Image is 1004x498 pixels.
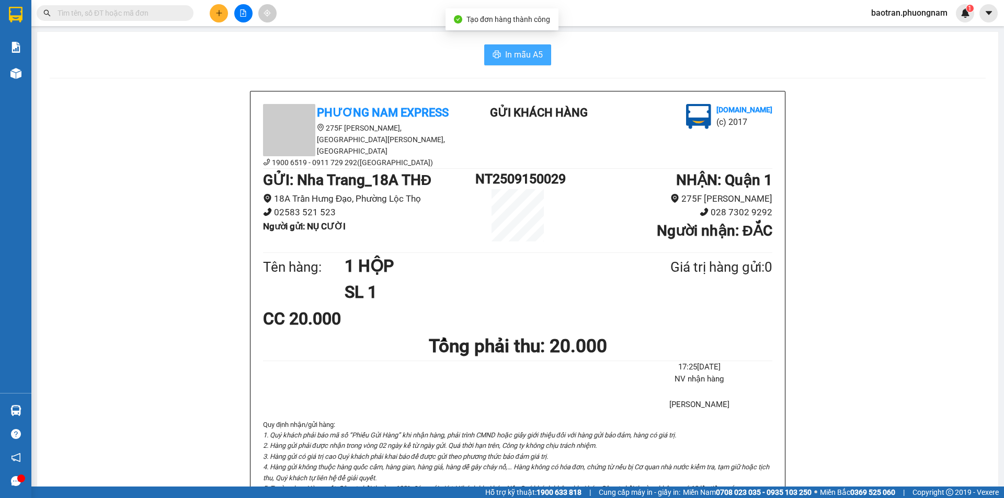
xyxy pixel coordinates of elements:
span: question-circle [11,429,21,439]
img: solution-icon [10,42,21,53]
sup: 1 [966,5,974,12]
li: 028 7302 9292 [560,205,772,219]
span: Miền Bắc [820,487,895,498]
span: printer [493,50,501,60]
button: printerIn mẫu A5 [484,44,551,65]
b: Người gửi : NỤ CƯỜI [263,221,346,231]
li: [PERSON_NAME] [626,399,772,411]
span: Miền Nam [683,487,812,498]
span: phone [700,207,709,216]
span: environment [670,194,679,203]
li: 17:25[DATE] [626,361,772,374]
span: ⚪️ [814,490,817,494]
b: Người nhận : ĐẮC [657,222,772,239]
i: 2. Hàng gửi phải được nhận trong vòng 02 ngày kể từ ngày gửi. Quá thời hạn trên, Công ty không ch... [263,442,597,449]
b: NHẬN : Quận 1 [676,171,772,189]
div: Giá trị hàng gửi: 0 [620,257,772,278]
span: message [11,476,21,486]
span: Tạo đơn hàng thành công [466,15,550,24]
input: Tìm tên, số ĐT hoặc mã đơn [58,7,181,19]
li: 18A Trần Hưng Đạo, Phường Lộc Thọ [263,192,475,206]
li: NV nhận hàng [626,373,772,386]
b: Phương Nam Express [317,106,449,119]
b: Gửi khách hàng [490,106,588,119]
h1: 1 HỘP [345,253,620,279]
span: aim [264,9,271,17]
b: [DOMAIN_NAME] [716,106,772,114]
button: plus [210,4,228,22]
span: notification [11,453,21,462]
button: file-add [234,4,253,22]
img: warehouse-icon [10,405,21,416]
strong: 0369 525 060 [850,488,895,496]
span: Cung cấp máy in - giấy in: [599,487,680,498]
li: 275F [PERSON_NAME] [560,192,772,206]
span: caret-down [984,8,994,18]
h1: Tổng phải thu: 20.000 [263,332,772,361]
li: 1900 6519 - 0911 729 292([GEOGRAPHIC_DATA]) [263,157,451,168]
h1: NT2509150029 [475,169,560,189]
span: | [589,487,591,498]
li: (c) 2017 [716,115,772,129]
img: logo-vxr [9,7,22,22]
li: 02583 521 523 [263,205,475,219]
img: warehouse-icon [10,68,21,79]
i: 3. Hàng gửi có giá trị cao Quý khách phải khai báo để được gửi theo phương thức bảo đảm giá trị. [263,453,548,460]
span: plus [215,9,223,17]
img: icon-new-feature [961,8,970,18]
strong: 1900 633 818 [537,488,581,496]
i: 5. Trường hợp Hàng mất, Công ty bồi thường 100% đúng với giá trị Khách khai báo. Nếu Quý khách kh... [263,484,739,492]
div: CC 20.000 [263,306,431,332]
strong: 0708 023 035 - 0935 103 250 [716,488,812,496]
b: GỬI : Nha Trang_18A THĐ [263,171,431,189]
span: | [903,487,905,498]
button: aim [258,4,277,22]
span: environment [263,194,272,203]
li: 275F [PERSON_NAME], [GEOGRAPHIC_DATA][PERSON_NAME], [GEOGRAPHIC_DATA] [263,122,451,157]
i: 4. Hàng gửi không thuộc hàng quốc cấm, hàng gian, hàng giả, hàng dễ gây cháy nổ,… Hàng không có h... [263,463,769,481]
span: 1 [968,5,972,12]
span: environment [317,124,324,131]
span: check-circle [454,15,462,24]
span: search [43,9,51,17]
div: Tên hàng: [263,257,345,278]
span: baotran.phuongnam [863,6,956,19]
span: file-add [239,9,247,17]
span: phone [263,207,272,216]
span: phone [263,158,270,166]
span: In mẫu A5 [505,48,543,61]
i: 1. Quý khách phải báo mã số “Phiếu Gửi Hàng” khi nhận hàng, phải trình CMND hoặc giấy giới thiệu ... [263,431,676,439]
button: caret-down [979,4,998,22]
span: copyright [946,489,953,496]
span: Hỗ trợ kỹ thuật: [485,487,581,498]
h1: SL 1 [345,279,620,305]
img: logo.jpg [686,104,711,129]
